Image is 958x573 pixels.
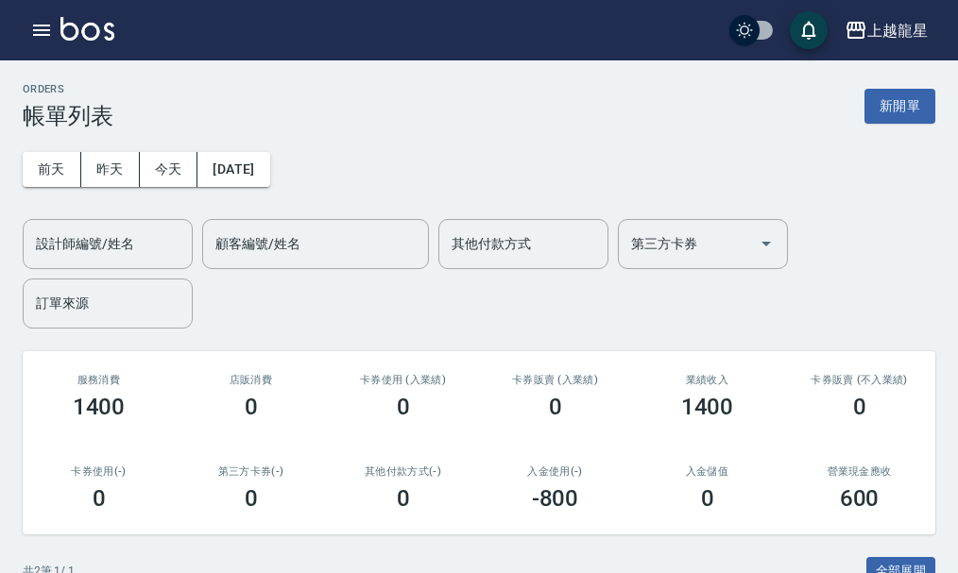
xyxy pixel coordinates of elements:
h3: 1400 [73,394,126,420]
h2: 卡券販賣 (不入業績) [806,374,913,386]
h2: 卡券販賣 (入業績) [502,374,608,386]
button: 新開單 [864,89,935,124]
button: Open [751,228,781,259]
h3: 1400 [681,394,734,420]
h3: 0 [853,394,866,420]
h2: 卡券使用(-) [45,465,152,478]
button: [DATE] [197,152,269,187]
button: 前天 [23,152,81,187]
a: 新開單 [864,96,935,114]
h2: 其他付款方式(-) [350,465,456,478]
h3: 服務消費 [45,374,152,386]
h3: 600 [840,485,880,512]
h2: 店販消費 [197,374,304,386]
h2: ORDERS [23,83,113,95]
h2: 業績收入 [654,374,761,386]
h3: 0 [245,485,258,512]
h3: 0 [397,394,410,420]
h3: 0 [245,394,258,420]
button: save [790,11,828,49]
button: 今天 [140,152,198,187]
button: 上越龍星 [837,11,935,50]
h3: 帳單列表 [23,103,113,129]
h2: 入金儲值 [654,465,761,478]
div: 上越龍星 [867,19,928,42]
h3: 0 [93,485,106,512]
h3: 0 [701,485,714,512]
h3: 0 [397,485,410,512]
h2: 第三方卡券(-) [197,465,304,478]
h3: 0 [549,394,562,420]
h2: 卡券使用 (入業績) [350,374,456,386]
h2: 營業現金應收 [806,465,913,478]
img: Logo [60,17,114,41]
button: 昨天 [81,152,140,187]
h3: -800 [532,485,579,512]
h2: 入金使用(-) [502,465,608,478]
